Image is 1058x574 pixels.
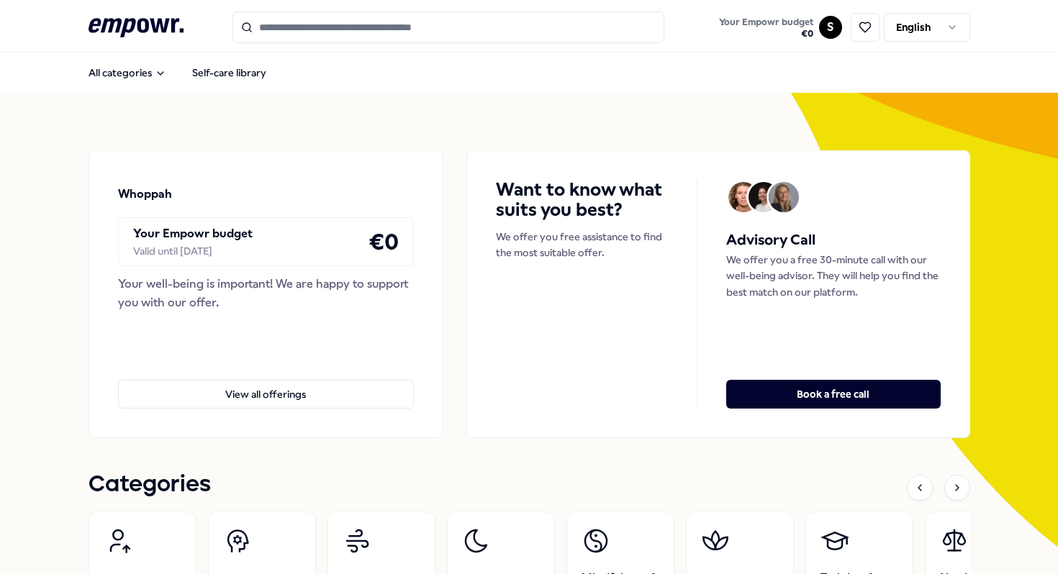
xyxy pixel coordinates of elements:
[181,58,278,87] a: Self-care library
[77,58,278,87] nav: Main
[496,229,667,261] p: We offer you free assistance to find the most suitable offer.
[232,12,664,43] input: Search for products, categories or subcategories
[118,275,415,311] div: Your well-being is important! We are happy to support you with our offer.
[118,185,172,204] p: Whoppah
[496,180,667,220] h4: Want to know what suits you best?
[719,28,813,40] span: € 0
[89,467,211,503] h1: Categories
[133,224,253,243] p: Your Empowr budget
[133,243,253,259] div: Valid until [DATE]
[819,16,842,39] button: S
[726,380,941,409] button: Book a free call
[118,380,415,409] button: View all offerings
[726,252,941,300] p: We offer you a free 30-minute call with our well-being advisor. They will help you find the best ...
[713,12,819,42] a: Your Empowr budget€0
[118,357,415,409] a: View all offerings
[716,14,816,42] button: Your Empowr budget€0
[728,182,759,212] img: Avatar
[369,224,399,260] h4: € 0
[726,229,941,252] h5: Advisory Call
[769,182,799,212] img: Avatar
[719,17,813,28] span: Your Empowr budget
[749,182,779,212] img: Avatar
[77,58,178,87] button: All categories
